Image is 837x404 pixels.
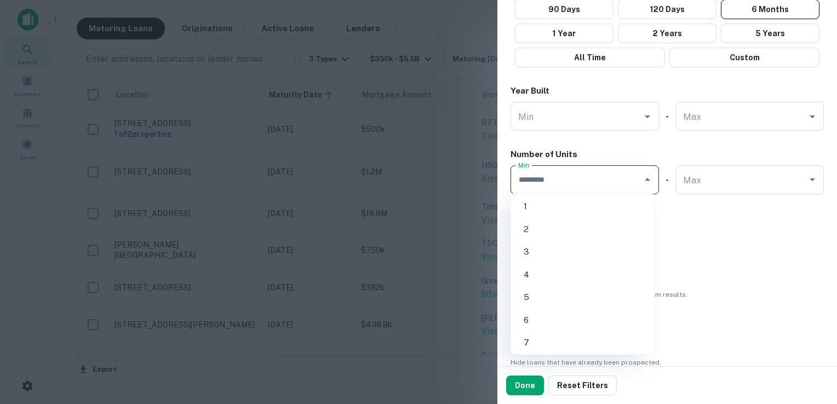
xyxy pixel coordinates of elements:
[515,219,650,239] li: 2
[515,197,650,216] li: 1
[669,48,819,67] button: Custom
[511,85,549,97] h6: Year Built
[515,48,665,67] button: All Time
[515,24,614,43] button: 1 Year
[518,160,530,170] label: Min
[640,172,655,187] button: Close
[511,290,824,299] span: Exclude loans that are part of a portfolio from results.
[640,109,655,124] button: Open
[515,333,650,353] li: 7
[515,242,650,262] li: 3
[666,174,669,186] h6: -
[515,310,650,330] li: 6
[511,148,577,161] h6: Number of Units
[782,316,837,369] iframe: Chat Widget
[511,252,824,262] span: Show only loans that are part of a portfolio.
[805,172,820,187] button: Open
[666,110,669,123] h6: -
[511,212,824,225] h6: Portfolio Loans
[805,109,820,124] button: Open
[515,264,650,284] li: 4
[506,376,544,395] button: Done
[721,24,819,43] button: 5 Years
[511,357,824,367] span: Hide loans that have already been prospected.
[511,317,824,330] h6: Hide Prospected
[618,24,716,43] button: 2 Years
[548,376,617,395] button: Reset Filters
[515,287,650,307] li: 5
